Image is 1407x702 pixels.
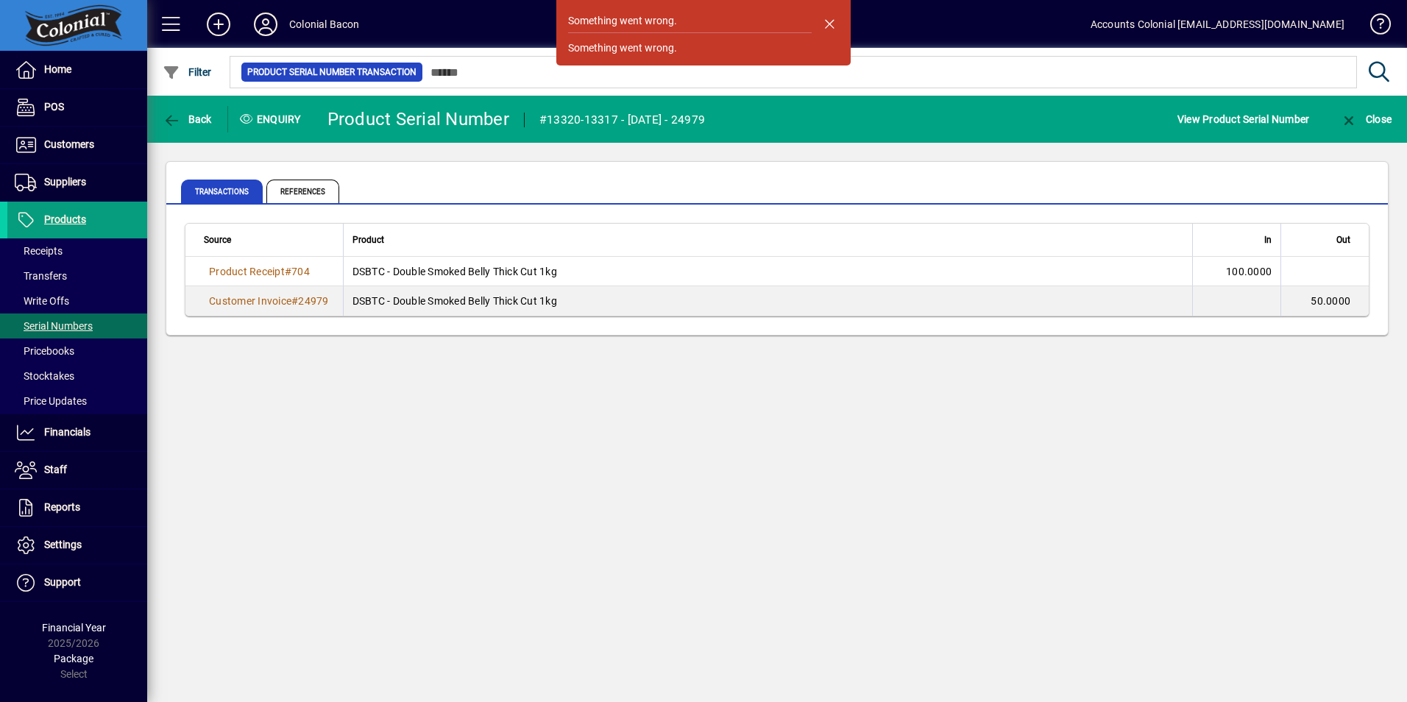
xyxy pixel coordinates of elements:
span: Transactions [181,180,263,203]
span: # [291,295,298,307]
span: # [285,266,291,277]
div: Product Serial Number [327,107,509,131]
a: Financials [7,414,147,451]
div: #13320-13317 - [DATE] - 24979 [539,108,705,132]
span: Financial Year [42,622,106,634]
span: Product Receipt [209,266,285,277]
button: Add [195,11,242,38]
a: Customers [7,127,147,163]
span: Price Updates [15,395,87,407]
span: DSBTC - Double Smoked Belly Thick Cut 1kg [352,295,557,307]
div: Enquiry [228,107,316,131]
span: DSBTC - Double Smoked Belly Thick Cut 1kg [352,266,557,277]
span: Transfers [15,270,67,282]
span: Pricebooks [15,345,74,357]
span: Financials [44,426,91,438]
button: Profile [242,11,289,38]
a: Write Offs [7,288,147,313]
span: Product Serial Number Transaction [247,65,417,79]
span: Staff [44,464,67,475]
span: Support [44,576,81,588]
span: 704 [291,266,310,277]
app-page-header-button: Back [147,106,228,132]
span: Package [54,653,93,664]
a: Settings [7,527,147,564]
span: References [266,180,339,203]
a: Staff [7,452,147,489]
a: Product Receipt#704 [204,263,315,280]
a: Pricebooks [7,338,147,364]
a: Home [7,52,147,88]
span: Product [352,232,384,248]
span: Serial Numbers [15,320,93,332]
div: Source [204,232,334,248]
span: Write Offs [15,295,69,307]
td: 50.0000 [1280,286,1369,316]
td: 100.0000 [1192,257,1280,286]
a: Reports [7,489,147,526]
a: Customer Invoice#24979 [204,293,334,309]
button: Filter [159,59,216,85]
span: Products [44,213,86,225]
a: Knowledge Base [1359,3,1389,51]
span: Customer Invoice [209,295,291,307]
div: Colonial Bacon [289,13,359,36]
a: Suppliers [7,164,147,201]
span: Source [204,232,231,248]
a: Support [7,564,147,601]
a: Stocktakes [7,364,147,389]
span: Filter [163,66,212,78]
span: Back [163,113,212,125]
span: In [1264,232,1272,248]
a: Transfers [7,263,147,288]
button: Close [1336,106,1395,132]
span: Receipts [15,245,63,257]
div: Product [352,232,1184,248]
span: Reports [44,501,80,513]
span: Customers [44,138,94,150]
span: Suppliers [44,176,86,188]
app-page-header-button: Close enquiry [1325,106,1407,132]
span: 24979 [298,295,328,307]
span: View Product Serial Number [1177,107,1310,131]
span: Home [44,63,71,75]
button: Back [159,106,216,132]
button: View Product Serial Number [1174,106,1314,132]
span: Stocktakes [15,370,74,382]
a: Serial Numbers [7,313,147,338]
span: Close [1340,113,1392,125]
span: POS [44,101,64,113]
a: POS [7,89,147,126]
a: Price Updates [7,389,147,414]
div: Accounts Colonial [EMAIL_ADDRESS][DOMAIN_NAME] [1091,13,1344,36]
span: Out [1336,232,1350,248]
a: Receipts [7,238,147,263]
span: Settings [44,539,82,550]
